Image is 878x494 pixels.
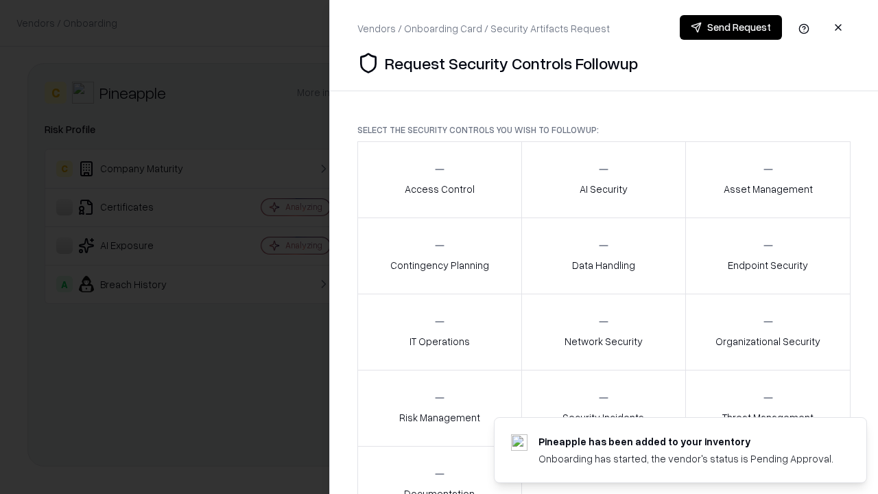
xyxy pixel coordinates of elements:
[572,258,635,272] p: Data Handling
[521,294,687,370] button: Network Security
[685,217,851,294] button: Endpoint Security
[385,52,638,74] p: Request Security Controls Followup
[410,334,470,349] p: IT Operations
[680,15,782,40] button: Send Request
[357,21,610,36] div: Vendors / Onboarding Card / Security Artifacts Request
[728,258,808,272] p: Endpoint Security
[538,434,833,449] div: Pineapple has been added to your inventory
[357,217,522,294] button: Contingency Planning
[357,141,522,218] button: Access Control
[724,182,813,196] p: Asset Management
[399,410,480,425] p: Risk Management
[565,334,643,349] p: Network Security
[722,410,814,425] p: Threat Management
[538,451,833,466] div: Onboarding has started, the vendor's status is Pending Approval.
[390,258,489,272] p: Contingency Planning
[562,410,644,425] p: Security Incidents
[511,434,527,451] img: pineappleenergy.com
[715,334,820,349] p: Organizational Security
[357,124,851,136] p: Select the security controls you wish to followup:
[521,141,687,218] button: AI Security
[357,370,522,447] button: Risk Management
[521,370,687,447] button: Security Incidents
[357,294,522,370] button: IT Operations
[685,141,851,218] button: Asset Management
[580,182,628,196] p: AI Security
[685,370,851,447] button: Threat Management
[685,294,851,370] button: Organizational Security
[405,182,475,196] p: Access Control
[521,217,687,294] button: Data Handling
